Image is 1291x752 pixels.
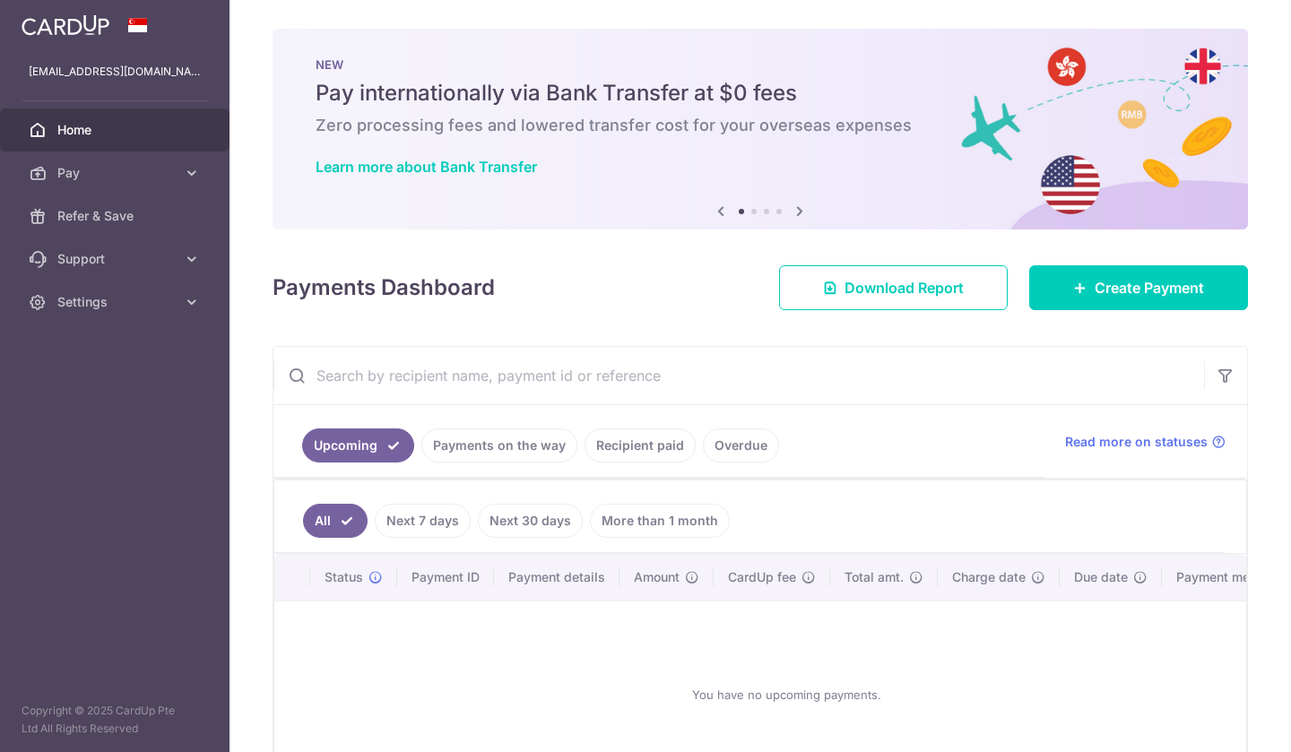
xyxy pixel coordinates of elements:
[273,347,1204,404] input: Search by recipient name, payment id or reference
[29,63,201,81] p: [EMAIL_ADDRESS][DOMAIN_NAME]
[57,207,176,225] span: Refer & Save
[273,29,1248,229] img: Bank transfer banner
[273,272,495,304] h4: Payments Dashboard
[494,554,620,601] th: Payment details
[1065,433,1208,451] span: Read more on statuses
[421,428,577,462] a: Payments on the way
[1095,277,1204,298] span: Create Payment
[303,504,368,538] a: All
[1029,265,1248,310] a: Create Payment
[590,504,730,538] a: More than 1 month
[316,79,1205,108] h5: Pay internationally via Bank Transfer at $0 fees
[845,568,904,586] span: Total amt.
[634,568,680,586] span: Amount
[57,250,176,268] span: Support
[585,428,696,462] a: Recipient paid
[1065,433,1226,451] a: Read more on statuses
[845,277,964,298] span: Download Report
[316,57,1205,72] p: NEW
[375,504,471,538] a: Next 7 days
[779,265,1008,310] a: Download Report
[22,14,109,36] img: CardUp
[302,428,414,462] a: Upcoming
[57,164,176,182] span: Pay
[57,121,176,139] span: Home
[703,428,779,462] a: Overdue
[57,293,176,311] span: Settings
[397,554,494,601] th: Payment ID
[478,504,583,538] a: Next 30 days
[728,568,796,586] span: CardUp fee
[325,568,363,586] span: Status
[316,115,1205,136] h6: Zero processing fees and lowered transfer cost for your overseas expenses
[1074,568,1128,586] span: Due date
[316,158,537,176] a: Learn more about Bank Transfer
[952,568,1026,586] span: Charge date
